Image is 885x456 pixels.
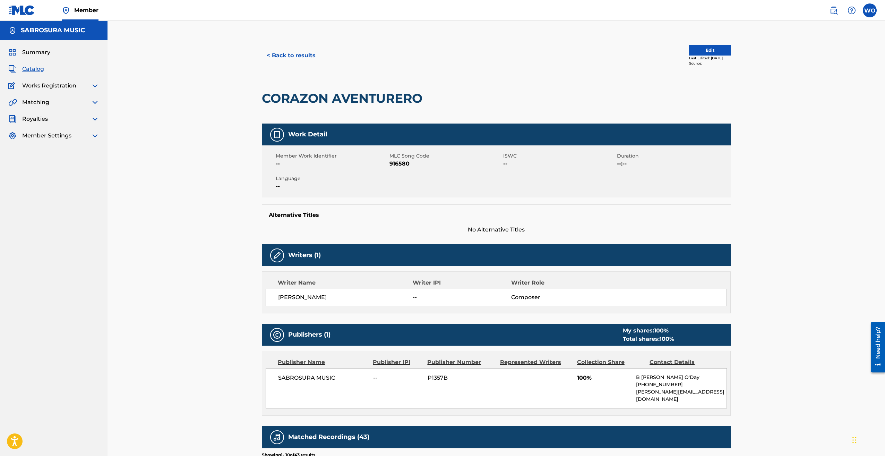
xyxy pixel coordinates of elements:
[617,152,729,160] span: Duration
[74,6,98,14] span: Member
[8,82,17,90] img: Works Registration
[8,48,50,57] a: SummarySummary
[288,433,369,441] h5: Matched Recordings (43)
[8,48,17,57] img: Summary
[278,293,413,302] span: [PERSON_NAME]
[62,6,70,15] img: Top Rightsholder
[427,358,495,366] div: Publisher Number
[288,251,321,259] h5: Writers (1)
[8,26,17,35] img: Accounts
[91,82,99,90] img: expand
[8,98,17,107] img: Matching
[91,98,99,107] img: expand
[373,358,422,366] div: Publisher IPI
[503,152,615,160] span: ISWC
[22,48,50,57] span: Summary
[276,152,388,160] span: Member Work Identifier
[278,358,368,366] div: Publisher Name
[389,160,501,168] span: 916580
[650,358,717,366] div: Contact Details
[288,130,327,138] h5: Work Detail
[850,423,885,456] iframe: Chat Widget
[830,6,838,15] img: search
[276,175,388,182] span: Language
[22,82,76,90] span: Works Registration
[623,335,674,343] div: Total shares:
[22,98,49,107] span: Matching
[413,293,511,302] span: --
[689,45,731,56] button: Edit
[262,226,731,234] span: No Alternative Titles
[273,433,281,441] img: Matched Recordings
[278,279,413,287] div: Writer Name
[866,319,885,376] iframe: Resource Center
[269,212,724,219] h5: Alternative Titles
[623,327,674,335] div: My shares:
[8,65,44,73] a: CatalogCatalog
[827,3,841,17] a: Public Search
[689,61,731,66] div: Source:
[636,388,727,403] p: [PERSON_NAME][EMAIL_ADDRESS][DOMAIN_NAME]
[373,374,422,382] span: --
[689,56,731,61] div: Last Edited: [DATE]
[636,381,727,388] p: [PHONE_NUMBER]
[617,160,729,168] span: --:--
[273,251,281,260] img: Writers
[413,279,512,287] div: Writer IPI
[278,374,368,382] span: SABROSURA MUSIC
[8,132,17,140] img: Member Settings
[863,3,877,17] div: User Menu
[21,26,85,34] h5: SABROSURA MUSIC
[845,3,859,17] div: Help
[276,182,388,191] span: --
[8,65,17,73] img: Catalog
[511,293,601,302] span: Composer
[8,115,17,123] img: Royalties
[511,279,601,287] div: Writer Role
[22,132,71,140] span: Member Settings
[852,430,857,450] div: Drag
[428,374,495,382] span: P1357B
[577,374,631,382] span: 100%
[660,336,674,342] span: 100 %
[848,6,856,15] img: help
[288,331,330,339] h5: Publishers (1)
[91,115,99,123] img: expand
[503,160,615,168] span: --
[273,130,281,139] img: Work Detail
[500,358,572,366] div: Represented Writers
[262,91,426,106] h2: CORAZON AVENTURERO
[22,65,44,73] span: Catalog
[8,5,35,15] img: MLC Logo
[577,358,644,366] div: Collection Share
[389,152,501,160] span: MLC Song Code
[636,374,727,381] p: B [PERSON_NAME] O'Day
[91,132,99,140] img: expand
[654,327,669,334] span: 100 %
[262,47,320,64] button: < Back to results
[273,331,281,339] img: Publishers
[22,115,48,123] span: Royalties
[276,160,388,168] span: --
